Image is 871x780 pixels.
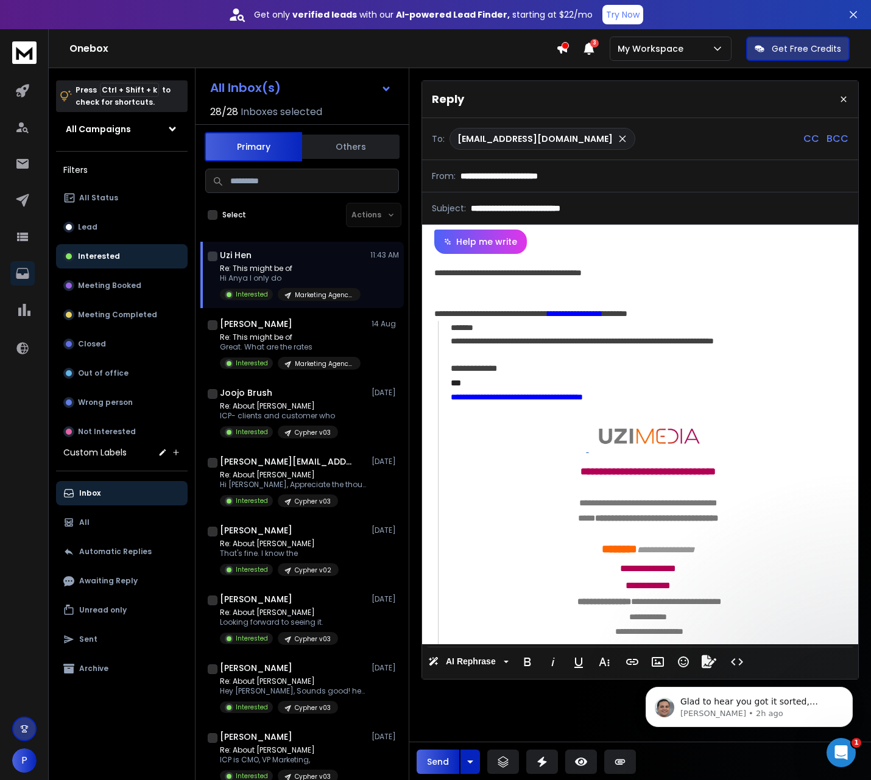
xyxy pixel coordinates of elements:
[76,84,171,108] p: Press to check for shortcuts.
[725,650,749,674] button: Code View
[220,755,338,765] p: ICP is CMO, VP Marketing,
[79,664,108,673] p: Archive
[56,361,188,385] button: Out of office
[220,401,338,411] p: Re: About [PERSON_NAME]
[79,488,100,498] p: Inbox
[396,9,510,21] strong: AI-powered Lead Finder,
[220,470,366,480] p: Re: About [PERSON_NAME]
[618,43,688,55] p: My Workspace
[236,290,268,299] p: Interested
[78,251,120,261] p: Interested
[220,249,252,261] h1: Uzi Hen
[220,387,272,399] h1: Joojo Brush
[220,745,338,755] p: Re: About [PERSON_NAME]
[292,9,357,21] strong: verified leads
[236,565,268,574] p: Interested
[56,481,188,505] button: Inbox
[827,132,848,146] p: BCC
[78,427,136,437] p: Not Interested
[220,264,361,273] p: Re: This might be of
[220,731,292,743] h1: [PERSON_NAME]
[56,539,188,564] button: Automatic Replies
[56,161,188,178] h3: Filters
[56,656,188,681] button: Archive
[672,650,695,674] button: Emoticons
[56,598,188,622] button: Unread only
[79,634,97,644] p: Sent
[56,273,188,298] button: Meeting Booked
[302,133,400,160] button: Others
[220,662,292,674] h1: [PERSON_NAME]
[220,318,292,330] h1: [PERSON_NAME]
[590,39,599,47] span: 3
[372,732,399,742] p: [DATE]
[295,566,331,575] p: Cypher v02
[457,133,613,145] p: [EMAIL_ADDRESS][DOMAIN_NAME]
[627,661,871,747] iframe: Intercom notifications message
[220,411,338,421] p: ICP- clients and customer who
[417,750,459,774] button: Send
[852,738,861,748] span: 1
[295,497,331,506] p: Cypher v03
[66,123,131,135] h1: All Campaigns
[220,539,339,549] p: Re: About [PERSON_NAME]
[254,9,593,21] p: Get only with our starting at $22/mo
[78,398,133,407] p: Wrong person
[236,703,268,712] p: Interested
[697,650,721,674] button: Signature
[827,738,856,767] iframe: Intercom live chat
[220,524,292,536] h1: [PERSON_NAME]
[56,303,188,327] button: Meeting Completed
[220,608,338,617] p: Re: About [PERSON_NAME]
[432,170,456,182] p: From:
[541,650,565,674] button: Italic (Ctrl+I)
[56,390,188,415] button: Wrong person
[222,210,246,220] label: Select
[443,656,498,667] span: AI Rephrase
[79,576,138,586] p: Awaiting Reply
[69,41,556,56] h1: Onebox
[220,549,339,558] p: That's fine. I know the
[12,748,37,773] button: P
[621,650,644,674] button: Insert Link (Ctrl+K)
[602,5,643,24] button: Try Now
[588,419,710,454] img: uKQiPbdd71JV8Trj-MN25RlT_LkGO7QrTHgSLJhWCXG_iaGYwxyhFopz-H9vqJGI_c5EmrLHtbjHVCXqysTsBZ9l5SOr_4kix...
[236,634,268,643] p: Interested
[56,186,188,210] button: All Status
[746,37,850,61] button: Get Free Credits
[372,388,399,398] p: [DATE]
[200,76,401,100] button: All Inbox(s)
[236,359,268,368] p: Interested
[78,281,141,290] p: Meeting Booked
[372,525,399,535] p: [DATE]
[372,457,399,466] p: [DATE]
[295,359,353,368] p: Marketing Agencies // D7 Rich Cities (Free campaign)
[220,617,338,627] p: Looking forward to seeing it.
[593,650,616,674] button: More Text
[241,105,322,119] h3: Inboxes selected
[516,650,539,674] button: Bold (Ctrl+B)
[210,105,238,119] span: 28 / 28
[370,250,399,260] p: 11:43 AM
[295,703,331,712] p: Cypher v03
[434,230,527,254] button: Help me write
[372,319,399,329] p: 14 Aug
[79,605,127,615] p: Unread only
[432,202,466,214] p: Subject:
[295,428,331,437] p: Cypher v03
[803,132,819,146] p: CC
[772,43,841,55] p: Get Free Credits
[220,593,292,605] h1: [PERSON_NAME]
[295,290,353,300] p: Marketing Agencies // D7 Rich Cities (Free campaign)
[220,686,366,696] p: Hey [PERSON_NAME], Sounds good! heres
[210,82,281,94] h1: All Inbox(s)
[12,41,37,64] img: logo
[56,510,188,535] button: All
[78,222,97,232] p: Lead
[220,273,361,283] p: Hi Anya I only do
